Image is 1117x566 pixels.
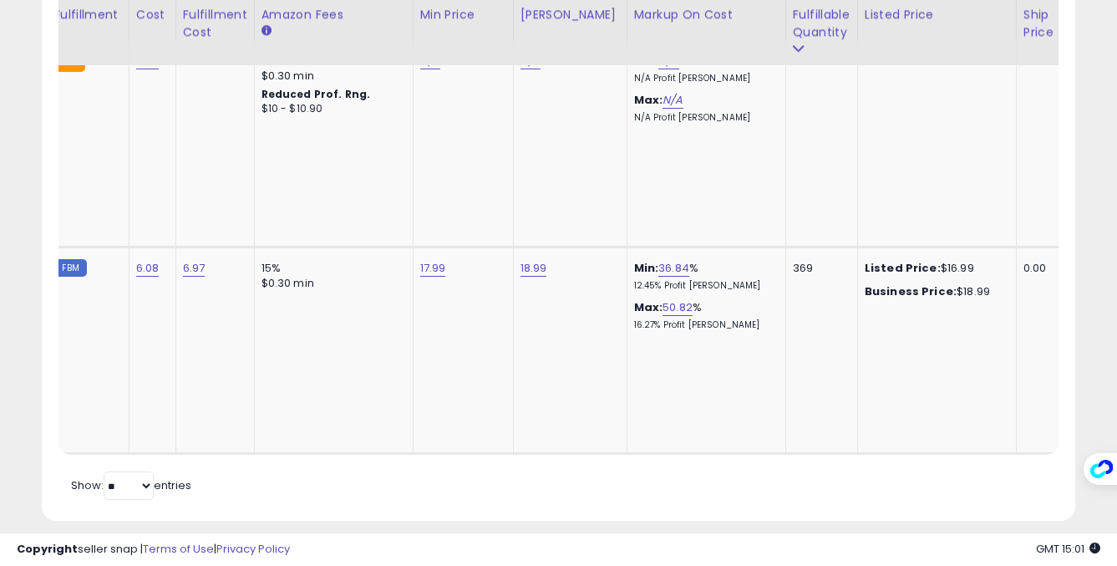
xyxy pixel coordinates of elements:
a: Terms of Use [143,541,214,557]
div: $0.30 min [261,69,400,84]
div: Fulfillment [53,6,121,23]
div: $16.99 [865,261,1003,276]
div: $0.30 min [261,276,400,291]
div: % [634,300,773,331]
a: 17.99 [420,260,446,277]
div: Markup on Cost [634,6,779,23]
a: 18.99 [520,260,547,277]
div: [PERSON_NAME] [520,6,620,23]
p: N/A Profit [PERSON_NAME] [634,73,773,84]
b: Listed Price: [865,260,941,276]
b: Business Price: [865,283,957,299]
div: 15% [261,261,400,276]
a: 36.84 [658,260,689,277]
a: N/A [663,92,683,109]
b: Reduced Prof. Rng. [261,87,371,101]
strong: Copyright [17,541,78,557]
span: Show: entries [71,477,191,493]
div: Fulfillment Cost [183,6,247,41]
p: 16.27% Profit [PERSON_NAME] [634,319,773,331]
div: $10 - $10.90 [261,102,400,116]
div: Amazon Fees [261,6,406,23]
div: Fulfillable Quantity [793,6,850,41]
b: Max: [634,299,663,315]
b: Min: [634,260,659,276]
b: Max: [634,92,663,108]
div: $18.99 [865,284,1003,299]
p: 12.45% Profit [PERSON_NAME] [634,280,773,292]
small: FBM [53,259,86,277]
div: Listed Price [865,6,1009,23]
small: Amazon Fees. [261,23,272,38]
a: 50.82 [663,299,693,316]
div: % [634,261,773,292]
div: seller snap | | [17,542,290,558]
div: 0.00 [1023,261,1051,276]
a: 6.97 [183,260,206,277]
p: N/A Profit [PERSON_NAME] [634,112,773,124]
div: Ship Price [1023,6,1057,41]
a: Privacy Policy [216,541,290,557]
div: 369 [793,261,845,276]
span: 2025-09-12 15:01 GMT [1036,541,1100,557]
a: 6.08 [136,260,160,277]
div: Min Price [420,6,506,23]
div: Cost [136,6,169,23]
